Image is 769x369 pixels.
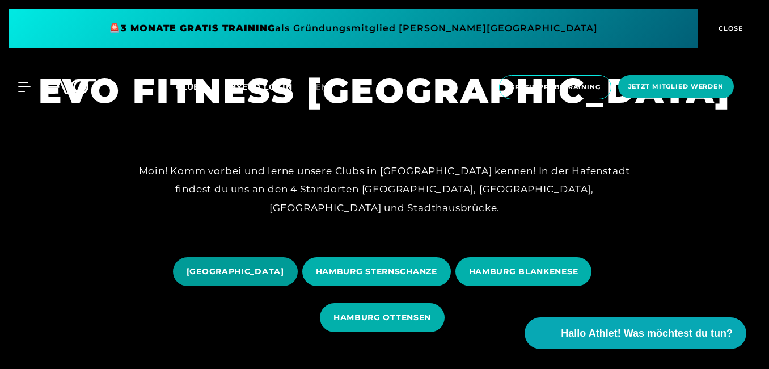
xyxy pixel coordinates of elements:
div: Moin! Komm vorbei und lerne unsere Clubs in [GEOGRAPHIC_DATA] kennen! In der Hafenstadt findest d... [129,162,640,217]
button: CLOSE [698,9,760,48]
span: [GEOGRAPHIC_DATA] [187,266,284,278]
span: HAMBURG OTTENSEN [333,312,431,324]
span: en [315,82,328,92]
span: Clubs [176,82,206,92]
a: Gratis Probetraining [496,75,615,99]
span: HAMBURG STERNSCHANZE [316,266,437,278]
a: MYEVO LOGIN [229,82,293,92]
a: Clubs [176,81,229,92]
a: en [315,81,341,94]
a: Jetzt Mitglied werden [615,75,737,99]
a: HAMBURG BLANKENESE [455,249,597,295]
span: Gratis Probetraining [510,82,601,92]
button: Hallo Athlet! Was möchtest du tun? [525,317,746,349]
span: HAMBURG BLANKENESE [469,266,578,278]
a: HAMBURG STERNSCHANZE [302,249,455,295]
a: HAMBURG OTTENSEN [320,295,449,341]
span: Jetzt Mitglied werden [628,82,724,91]
span: Hallo Athlet! Was möchtest du tun? [561,326,733,341]
span: CLOSE [716,23,743,33]
a: [GEOGRAPHIC_DATA] [173,249,302,295]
